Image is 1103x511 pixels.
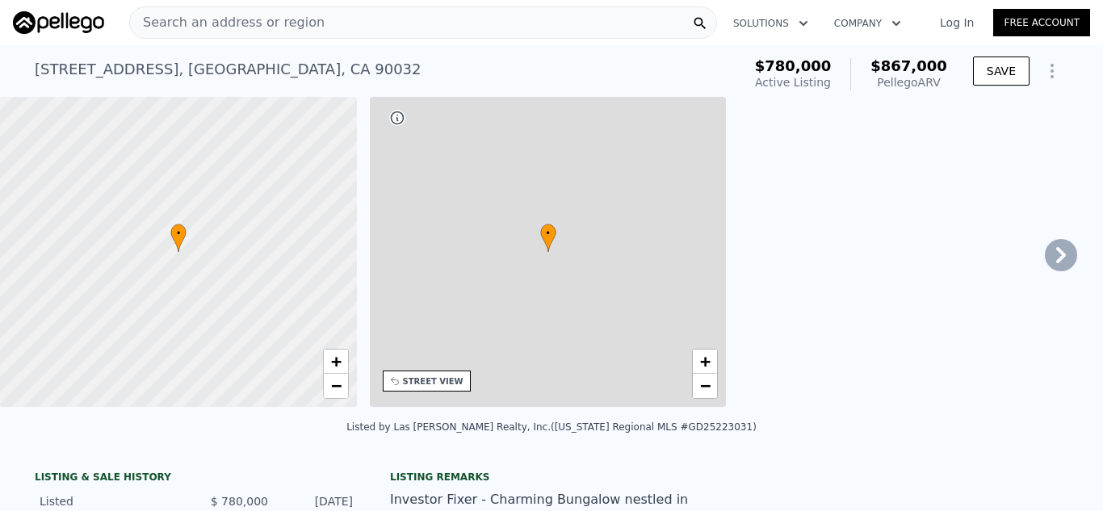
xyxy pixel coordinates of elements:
a: Zoom out [324,374,348,398]
span: • [540,226,556,241]
img: Pellego [13,11,104,34]
div: [STREET_ADDRESS] , [GEOGRAPHIC_DATA] , CA 90032 [35,58,421,81]
span: − [330,375,341,396]
div: Listed [40,493,183,509]
div: LISTING & SALE HISTORY [35,471,358,487]
a: Zoom in [693,350,717,374]
div: • [170,224,187,252]
a: Zoom in [324,350,348,374]
button: Company [821,9,914,38]
span: + [330,351,341,371]
div: Pellego ARV [870,74,947,90]
a: Free Account [993,9,1090,36]
span: Search an address or region [130,13,325,32]
span: − [700,375,711,396]
span: Active Listing [755,76,831,89]
a: Zoom out [693,374,717,398]
span: $ 780,000 [211,495,268,508]
div: [DATE] [281,493,353,509]
div: Listed by Las [PERSON_NAME] Realty, Inc. ([US_STATE] Regional MLS #GD25223031) [346,421,757,433]
a: Log In [921,15,993,31]
div: • [540,224,556,252]
button: Solutions [720,9,821,38]
span: $780,000 [755,57,832,74]
button: SAVE [973,57,1030,86]
span: • [170,226,187,241]
div: Listing remarks [390,471,713,484]
button: Show Options [1036,55,1068,87]
span: + [700,351,711,371]
span: $867,000 [870,57,947,74]
div: STREET VIEW [403,375,463,387]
